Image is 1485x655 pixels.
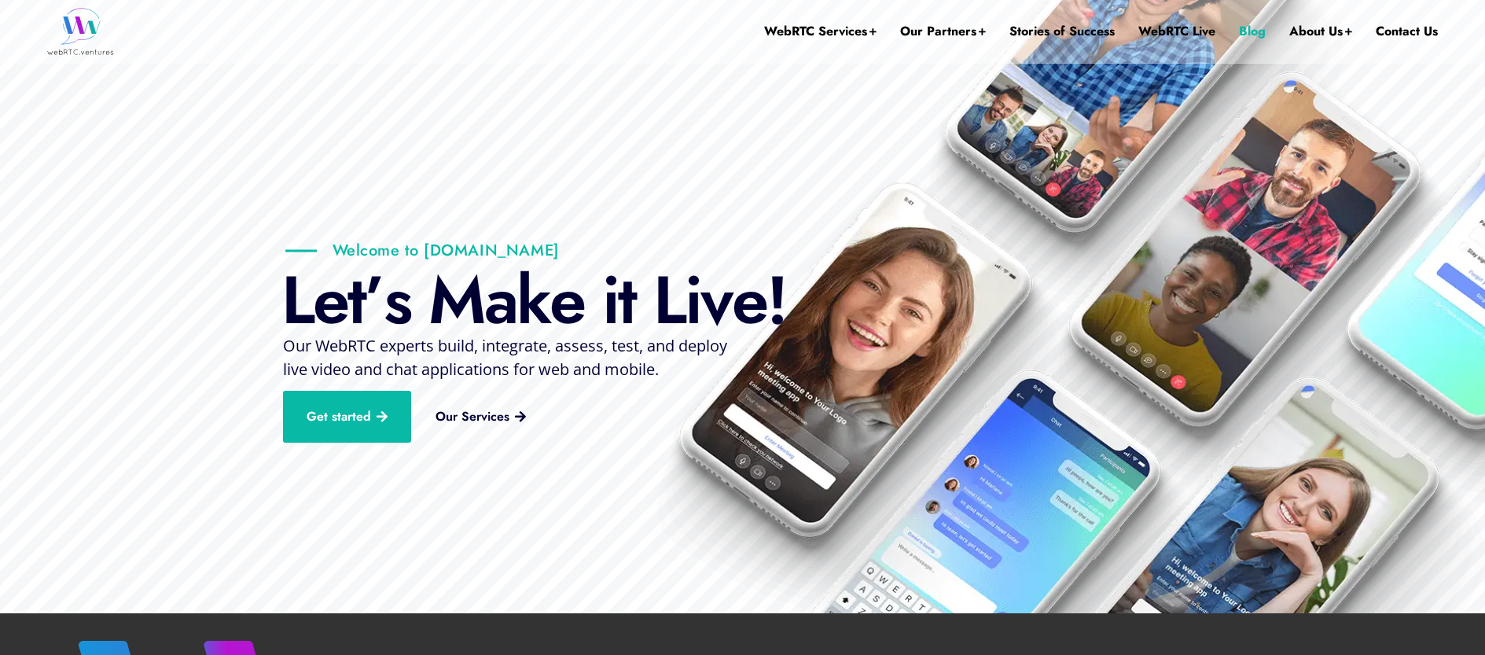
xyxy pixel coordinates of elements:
[732,265,766,336] div: e
[653,265,685,336] div: L
[365,265,384,336] div: ’
[384,265,410,336] div: s
[285,241,560,260] p: Welcome to [DOMAIN_NAME]
[685,265,700,336] div: i
[484,265,516,336] div: a
[766,265,786,336] div: !
[283,391,411,443] a: Get started
[618,265,635,336] div: t
[550,265,584,336] div: e
[602,265,618,336] div: i
[347,265,365,336] div: t
[412,398,550,436] a: Our Services
[700,265,732,336] div: v
[313,265,347,336] div: e
[283,335,727,380] span: Our WebRTC experts build, integrate, assess, test, and deploy live video and chat applications fo...
[47,8,114,55] img: WebRTC.ventures
[516,265,550,336] div: k
[428,265,484,336] div: M
[281,265,313,336] div: L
